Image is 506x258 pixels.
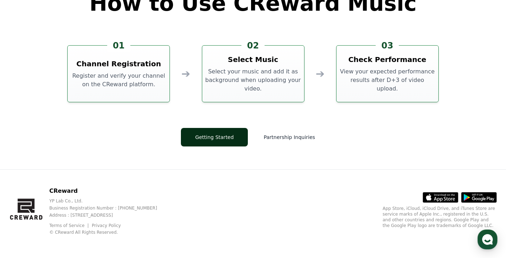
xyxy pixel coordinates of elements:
p: CReward [49,187,168,195]
p: YP Lab Co., Ltd. [49,198,168,204]
a: Settings [92,199,137,217]
div: 01 [107,40,130,51]
p: Register and verify your channel on the CReward platform. [71,72,167,89]
p: Select your music and add it as background when uploading your video. [205,67,301,93]
a: Messages [47,199,92,217]
h3: Channel Registration [77,59,161,69]
div: ➔ [181,67,190,80]
div: ➔ [316,67,325,80]
span: Messages [59,210,80,216]
button: Partnership Inquiries [254,128,325,146]
a: Home [2,199,47,217]
a: Terms of Service [49,223,90,228]
h3: Select Music [228,55,278,64]
p: Business Registration Number : [PHONE_NUMBER] [49,205,168,211]
h3: Check Performance [348,55,426,64]
a: Privacy Policy [92,223,121,228]
p: Address : [STREET_ADDRESS] [49,212,168,218]
p: © CReward All Rights Reserved. [49,229,168,235]
p: View your expected performance results after D+3 of video upload. [339,67,435,93]
div: 02 [241,40,265,51]
p: App Store, iCloud, iCloud Drive, and iTunes Store are service marks of Apple Inc., registered in ... [383,206,497,228]
span: Settings [105,210,123,215]
button: Getting Started [181,128,248,146]
div: 03 [376,40,399,51]
span: Home [18,210,31,215]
